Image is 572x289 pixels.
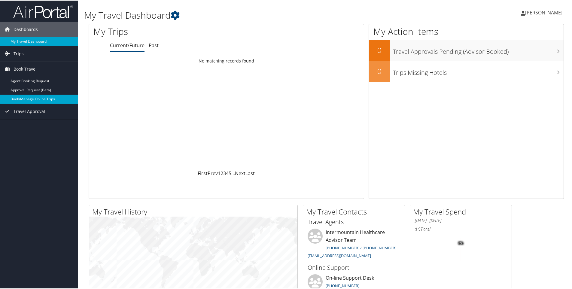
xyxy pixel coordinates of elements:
h1: My Trips [93,25,245,37]
a: Current/Future [110,41,145,48]
h1: My Travel Dashboard [84,8,407,21]
h2: My Travel Contacts [306,206,405,216]
h2: 0 [369,44,390,55]
h2: My Travel Spend [413,206,512,216]
span: Book Travel [14,61,37,76]
a: Last [245,169,255,176]
a: 5 [229,169,231,176]
a: 3 [223,169,226,176]
a: 0Travel Approvals Pending (Advisor Booked) [369,40,564,61]
h2: 0 [369,65,390,76]
h3: Online Support [308,263,400,271]
a: [PERSON_NAME] [521,3,568,21]
span: … [231,169,235,176]
img: airportal-logo.png [13,4,73,18]
a: First [198,169,208,176]
span: Dashboards [14,21,38,36]
span: $0 [415,225,420,232]
a: [PHONE_NUMBER] [326,282,359,288]
a: 4 [226,169,229,176]
h3: Travel Approvals Pending (Advisor Booked) [393,44,564,55]
td: No matching records found [89,55,364,66]
li: Intermountain Healthcare Advisor Team [305,228,403,260]
span: Travel Approval [14,103,45,118]
a: 2 [221,169,223,176]
h6: [DATE] - [DATE] [415,217,507,223]
a: [PHONE_NUMBER] / [PHONE_NUMBER] [326,245,396,250]
a: Past [149,41,159,48]
h3: Trips Missing Hotels [393,65,564,76]
span: Trips [14,46,24,61]
tspan: 0% [458,241,463,245]
a: Prev [208,169,218,176]
a: 1 [218,169,221,176]
a: 0Trips Missing Hotels [369,61,564,82]
h1: My Action Items [369,25,564,37]
span: [PERSON_NAME] [525,9,562,15]
h6: Total [415,225,507,232]
h3: Travel Agents [308,217,400,226]
a: Next [235,169,245,176]
h2: My Travel History [92,206,297,216]
a: [EMAIL_ADDRESS][DOMAIN_NAME] [308,252,371,258]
